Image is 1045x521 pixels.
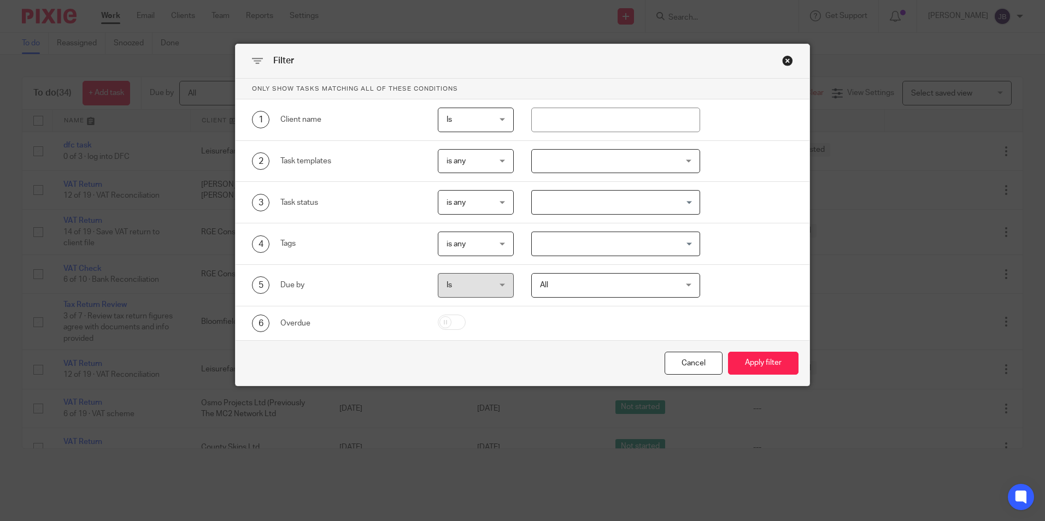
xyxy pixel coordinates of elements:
p: Only show tasks matching all of these conditions [236,79,809,99]
div: 2 [252,152,269,170]
div: Close this dialog window [665,352,723,375]
div: Overdue [280,318,421,329]
div: 6 [252,315,269,332]
span: Filter [273,56,294,65]
input: Search for option [533,234,694,253]
span: is any [447,157,466,165]
span: All [540,281,548,289]
div: Task status [280,197,421,208]
span: Is [447,281,452,289]
div: Client name [280,114,421,125]
span: Is [447,116,452,123]
div: 4 [252,235,269,253]
div: Search for option [531,232,700,256]
div: Search for option [531,190,700,215]
div: Task templates [280,156,421,167]
div: 5 [252,276,269,294]
div: 3 [252,194,269,211]
div: Close this dialog window [782,55,793,66]
div: 1 [252,111,269,128]
button: Apply filter [728,352,799,375]
span: is any [447,240,466,248]
div: Due by [280,280,421,291]
input: Search for option [533,193,694,212]
span: is any [447,199,466,206]
div: Tags [280,238,421,249]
